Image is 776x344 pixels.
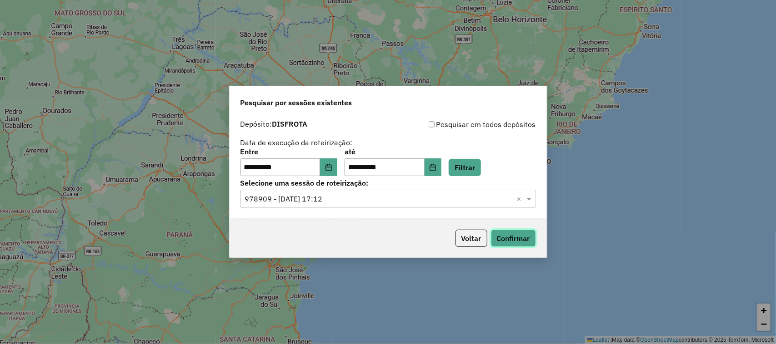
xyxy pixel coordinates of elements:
label: Data de execução da roteirização: [240,137,353,148]
div: Pesquisar em todos depósitos [388,119,536,130]
button: Filtrar [449,159,481,176]
button: Voltar [456,230,487,247]
strong: DISFROTA [272,119,308,128]
span: Clear all [517,193,525,204]
button: Confirmar [491,230,536,247]
button: Choose Date [425,158,442,177]
label: Selecione uma sessão de roteirização: [240,177,536,188]
button: Choose Date [320,158,337,177]
span: Pesquisar por sessões existentes [240,97,352,108]
label: Entre [240,146,337,157]
label: Depósito: [240,118,308,129]
label: até [345,146,441,157]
